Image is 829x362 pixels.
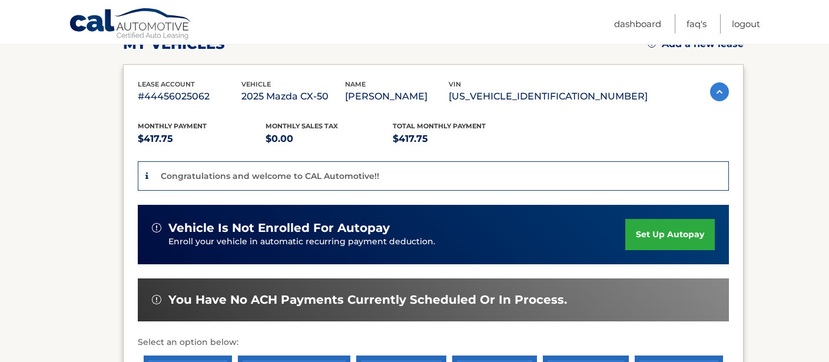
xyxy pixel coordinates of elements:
img: alert-white.svg [152,295,161,304]
p: $417.75 [393,131,520,147]
p: Enroll your vehicle in automatic recurring payment deduction. [168,235,625,248]
span: vehicle is not enrolled for autopay [168,221,390,235]
span: vehicle [241,80,271,88]
img: accordion-active.svg [710,82,729,101]
span: name [345,80,366,88]
p: Congratulations and welcome to CAL Automotive!! [161,171,379,181]
span: lease account [138,80,195,88]
a: set up autopay [625,219,715,250]
span: Monthly sales Tax [266,122,338,130]
p: $0.00 [266,131,393,147]
span: You have no ACH payments currently scheduled or in process. [168,293,567,307]
p: #44456025062 [138,88,241,105]
p: Select an option below: [138,336,729,350]
p: [PERSON_NAME] [345,88,449,105]
a: Dashboard [614,14,661,34]
span: Monthly Payment [138,122,207,130]
span: vin [449,80,461,88]
img: alert-white.svg [152,223,161,233]
p: [US_VEHICLE_IDENTIFICATION_NUMBER] [449,88,648,105]
a: Cal Automotive [69,8,193,42]
span: Total Monthly Payment [393,122,486,130]
p: $417.75 [138,131,266,147]
a: FAQ's [687,14,707,34]
a: Logout [732,14,760,34]
p: 2025 Mazda CX-50 [241,88,345,105]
